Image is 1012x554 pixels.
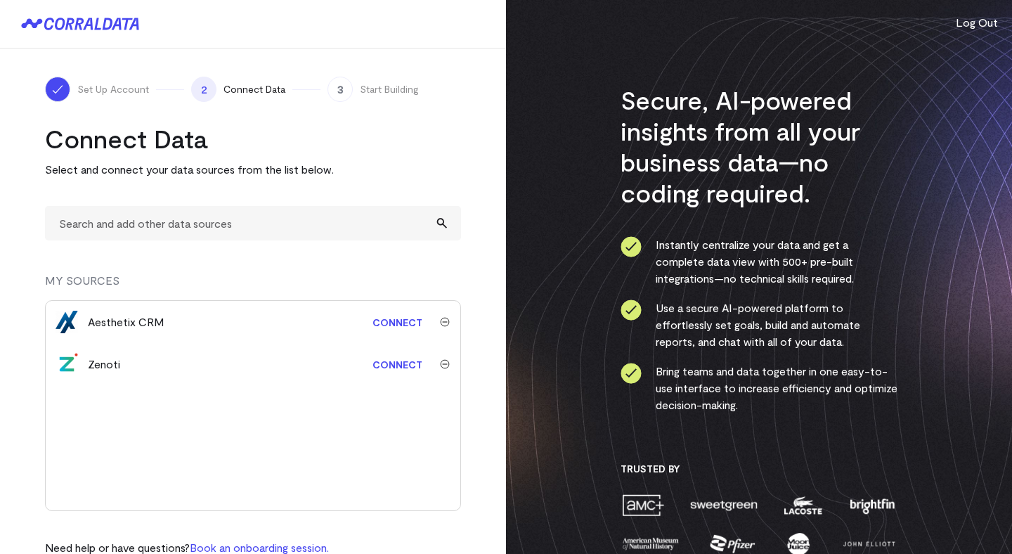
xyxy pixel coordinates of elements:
img: trash-40e54a27.svg [440,359,450,369]
h3: Trusted By [621,463,898,475]
div: MY SOURCES [45,272,461,300]
div: Zenoti [88,356,120,373]
img: lacoste-7a6b0538.png [782,493,824,517]
img: aesthetix_crm-416afc8b.png [56,311,78,333]
a: Connect [365,309,429,335]
h2: Connect Data [45,123,461,154]
img: ico-check-circle-4b19435c.svg [621,236,642,257]
img: ico-check-circle-4b19435c.svg [621,299,642,321]
li: Instantly centralize your data and get a complete data view with 500+ pre-built integrations—no t... [621,236,898,287]
img: ico-check-white-5ff98cb1.svg [51,82,65,96]
h3: Secure, AI-powered insights from all your business data—no coding required. [621,84,898,208]
span: Start Building [360,82,419,96]
button: Log Out [956,14,998,31]
li: Bring teams and data together in one easy-to-use interface to increase efficiency and optimize de... [621,363,898,413]
img: sweetgreen-1d1fb32c.png [689,493,759,517]
a: Book an onboarding session. [190,541,329,554]
input: Search and add other data sources [45,206,461,240]
span: Connect Data [223,82,285,96]
a: Connect [365,352,429,378]
img: zenoti-2086f9c1.png [56,353,78,375]
span: 2 [191,77,216,102]
span: 3 [327,77,353,102]
img: ico-check-circle-4b19435c.svg [621,363,642,384]
img: brightfin-a251e171.png [847,493,897,517]
li: Use a secure AI-powered platform to effortlessly set goals, build and automate reports, and chat ... [621,299,898,350]
span: Set Up Account [77,82,149,96]
div: Aesthetix CRM [88,314,164,330]
img: trash-40e54a27.svg [440,317,450,327]
img: amc-0b11a8f1.png [621,493,666,517]
p: Select and connect your data sources from the list below. [45,161,461,178]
